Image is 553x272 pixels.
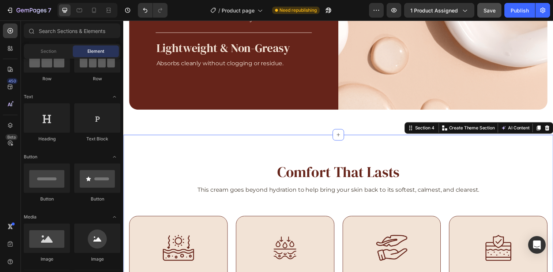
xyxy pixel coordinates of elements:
button: Save [477,3,501,18]
img: gempages_579987798002500596-00da610c-5d4f-4afd-9223-cd1d65fb2d2e.png [370,219,396,245]
div: Heading [24,136,70,142]
span: Save [484,7,496,14]
span: Button [24,154,37,160]
div: Row [24,76,70,82]
p: 7 [48,6,51,15]
button: 1 product assigned [404,3,474,18]
span: Text [24,93,33,100]
div: Image [74,256,120,262]
span: Toggle open [109,91,120,103]
img: gempages_579987798002500596-14a84241-c60c-40a7-a23f-7835fad51df6.png [152,219,178,245]
p: Create Theme Section [332,106,379,113]
div: Row [74,76,120,82]
div: Button [24,196,70,202]
div: Button [74,196,120,202]
div: 450 [7,78,18,84]
iframe: Design area [123,21,553,272]
div: Beta [5,134,18,140]
input: Search Sections & Elements [24,23,120,38]
div: Undo/Redo [138,3,168,18]
div: Open Intercom Messenger [528,236,546,254]
div: Section 4 [296,106,319,113]
div: Publish [511,7,529,14]
div: Image [24,256,70,262]
button: AI Content [384,105,416,114]
span: Toggle open [109,211,120,223]
span: 1 product assigned [410,7,458,14]
span: Section [41,48,56,55]
span: Need republishing [279,7,317,14]
button: 7 [3,3,54,18]
span: Element [87,48,104,55]
img: gempages_579987798002500596-23578469-f450-4665-9e14-9cda8eff14e1.png [258,219,290,245]
span: Media [24,214,37,220]
span: Product page [222,7,255,14]
div: Text Block [74,136,120,142]
button: Publish [504,3,535,18]
span: / [218,7,220,14]
span: Toggle open [109,151,120,163]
